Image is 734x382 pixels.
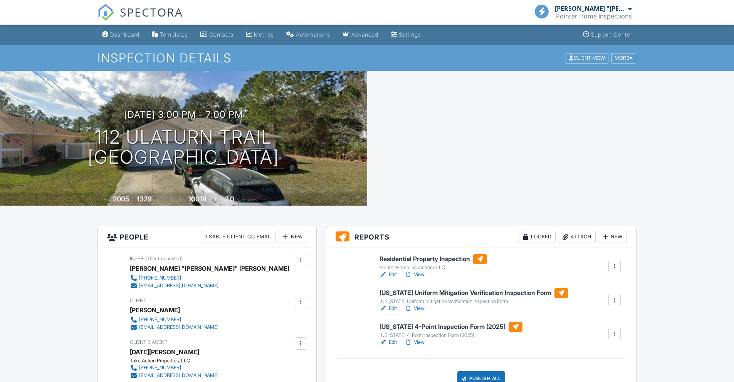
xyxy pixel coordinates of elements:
img: The Best Home Inspection Software - Spectora [97,4,114,21]
h3: Reports [326,226,637,248]
div: 1329 [137,195,152,203]
div: 2005 [113,195,129,203]
div: 10019 [188,195,207,203]
span: Inspector [130,256,156,261]
a: [DATE][PERSON_NAME] [130,346,199,358]
div: Pointer Home Inspections LLC [380,265,487,271]
div: [EMAIL_ADDRESS][DOMAIN_NAME] [139,324,218,330]
h1: 112 Ulaturn Trail [GEOGRAPHIC_DATA] [88,127,279,168]
span: (requested) [158,256,183,261]
a: [US_STATE] 4-Point Inspection Form (2025) [US_STATE] 4-Point Inspection Form (2025) [380,322,522,339]
div: 2.0 [225,195,234,203]
a: Advanced [339,28,381,42]
div: New [279,231,307,243]
div: [PERSON_NAME] "[PERSON_NAME]" [PERSON_NAME] [130,263,289,274]
h3: People [98,226,316,248]
div: Attach [559,231,596,243]
div: Templates [160,31,188,38]
h3: [DATE] 3:00 pm - 7:00 pm [124,109,243,120]
div: [EMAIL_ADDRESS][DOMAIN_NAME] [139,283,218,289]
h1: Inspection Details [97,51,637,65]
a: Edit [380,338,397,346]
div: Pointer Home Inspections [556,12,632,20]
div: [PHONE_NUMBER] [139,365,181,371]
span: Client [130,298,146,303]
div: Dashboard [110,31,139,38]
div: Support Center [591,31,632,38]
div: New [599,231,627,243]
div: Locked [519,231,556,243]
h6: Residential Property Inspection [380,254,487,264]
a: Settings [388,28,424,42]
a: [PHONE_NUMBER] [130,364,218,372]
div: More [611,53,636,63]
a: Templates [149,28,191,42]
a: [PHONE_NUMBER] [130,274,283,282]
div: Take Action Properties, LLC [130,358,225,364]
div: [US_STATE] 4-Point Inspection Form (2025) [380,332,522,338]
span: Lot Size [171,197,187,203]
div: Disable Client CC Email [200,231,276,243]
a: View [405,271,425,278]
div: Settings [399,31,421,38]
a: Edit [380,271,397,278]
a: Contacts [197,28,237,42]
a: [EMAIL_ADDRESS][DOMAIN_NAME] [130,372,218,379]
a: Dashboard [99,28,143,42]
span: sq.ft. [208,197,217,203]
div: Contacts [209,31,233,38]
span: sq. ft. [153,197,164,203]
a: View [405,305,425,312]
div: Advanced [351,31,378,38]
a: [EMAIL_ADDRESS][DOMAIN_NAME] [130,323,218,331]
div: [PERSON_NAME] [130,304,180,316]
div: [PHONE_NUMBER] [139,317,181,323]
a: View [405,338,425,346]
a: Client View [565,55,610,60]
a: Residential Property Inspection Pointer Home Inspections LLC [380,254,487,271]
span: bathrooms [235,197,257,203]
div: [EMAIL_ADDRESS][DOMAIN_NAME] [139,372,218,379]
div: [US_STATE] Uniform Mitigation Verification Inspection Form [380,298,568,305]
div: Client View [566,53,608,63]
a: Edit [380,305,397,312]
div: [PHONE_NUMBER] [139,275,181,281]
a: [US_STATE] Uniform Mitigation Verification Inspection Form [US_STATE] Uniform Mitigation Verifica... [380,288,568,305]
h6: [US_STATE] 4-Point Inspection Form (2025) [380,322,522,332]
a: [PHONE_NUMBER] [130,316,218,323]
h6: [US_STATE] Uniform Mitigation Verification Inspection Form [380,288,568,298]
a: Automations (Basic) [283,28,333,42]
a: [EMAIL_ADDRESS][DOMAIN_NAME] [130,282,283,290]
span: Built [103,197,112,203]
a: Support Center [580,28,635,42]
span: Client's Agent [130,339,168,345]
div: Metrics [254,31,274,38]
a: Metrics [243,28,277,42]
div: [PERSON_NAME] "[PERSON_NAME]" [PERSON_NAME] [555,5,626,12]
div: Automations [296,31,330,38]
a: SPECTORA [97,10,183,27]
span: SPECTORA [120,4,183,20]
